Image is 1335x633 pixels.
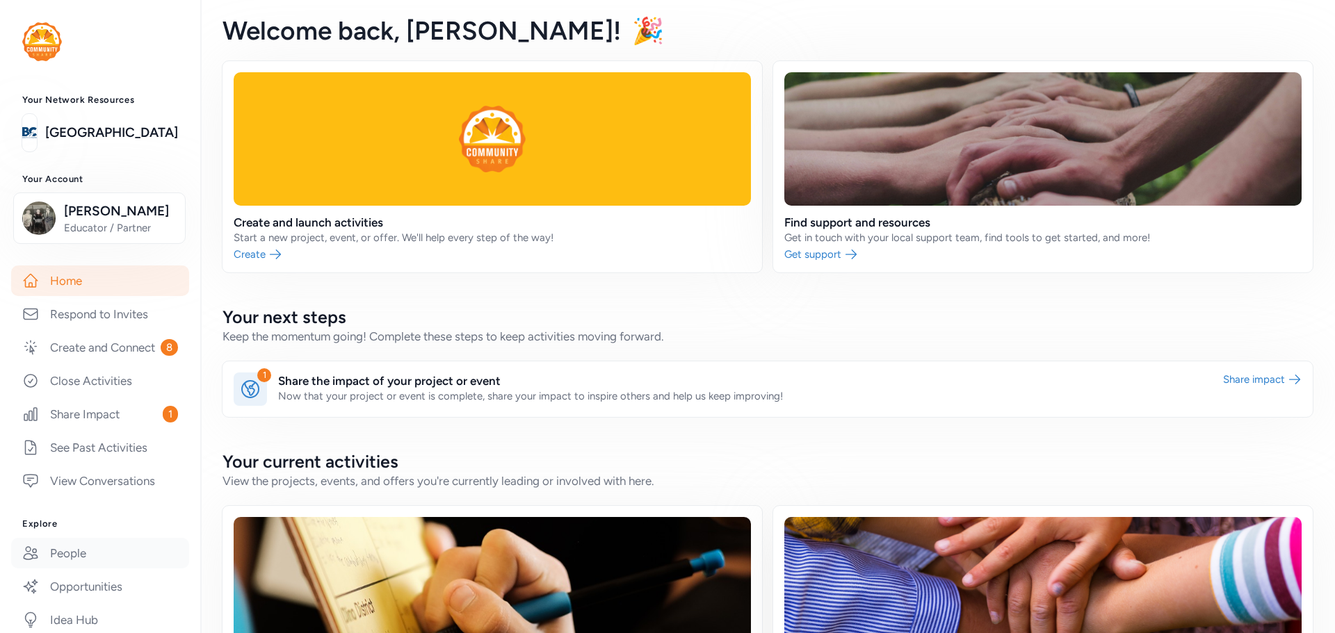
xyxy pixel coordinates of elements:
[222,15,621,46] span: Welcome back , [PERSON_NAME]!
[222,306,1313,328] h2: Your next steps
[161,339,178,356] span: 8
[45,123,178,142] a: [GEOGRAPHIC_DATA]
[64,221,177,235] span: Educator / Partner
[22,518,178,529] h3: Explore
[11,432,189,463] a: See Past Activities
[257,368,271,382] div: 1
[11,571,189,602] a: Opportunities
[22,22,62,61] img: logo
[632,15,664,46] span: 🎉
[13,192,186,244] button: [PERSON_NAME]Educator / Partner
[222,450,1313,472] h2: Your current activities
[22,174,178,185] h3: Your Account
[11,538,189,568] a: People
[64,202,177,221] span: [PERSON_NAME]
[222,472,1313,489] div: View the projects, events, and offers you're currently leading or involved with here.
[222,328,1313,345] div: Keep the momentum going! Complete these steps to keep activities moving forward.
[11,466,189,496] a: View Conversations
[22,117,37,148] img: logo
[11,265,189,296] a: Home
[11,365,189,396] a: Close Activities
[11,299,189,329] a: Respond to Invites
[11,332,189,363] a: Create and Connect8
[22,94,178,106] h3: Your Network Resources
[11,399,189,429] a: Share Impact1
[163,406,178,422] span: 1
